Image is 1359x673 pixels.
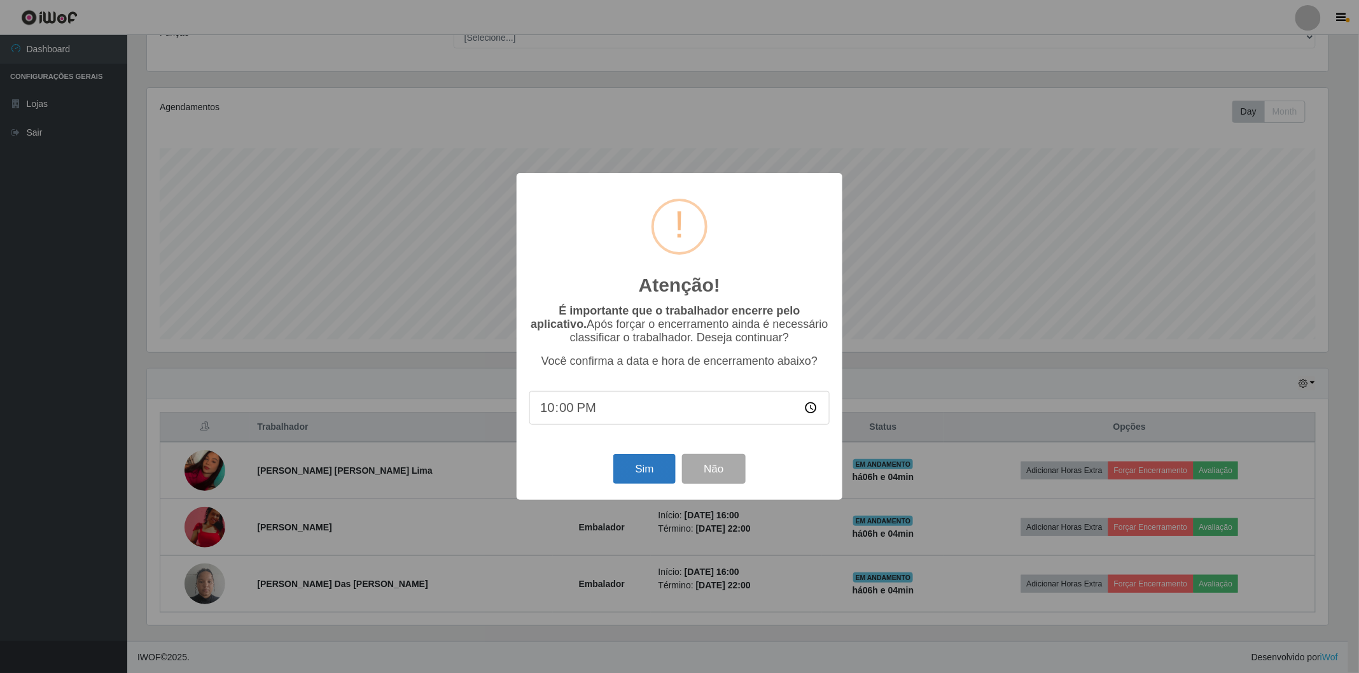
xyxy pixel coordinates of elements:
[529,355,830,368] p: Você confirma a data e hora de encerramento abaixo?
[531,304,800,330] b: É importante que o trabalhador encerre pelo aplicativo.
[529,304,830,344] p: Após forçar o encerramento ainda é necessário classificar o trabalhador. Deseja continuar?
[682,454,745,484] button: Não
[613,454,675,484] button: Sim
[639,274,720,297] h2: Atenção!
